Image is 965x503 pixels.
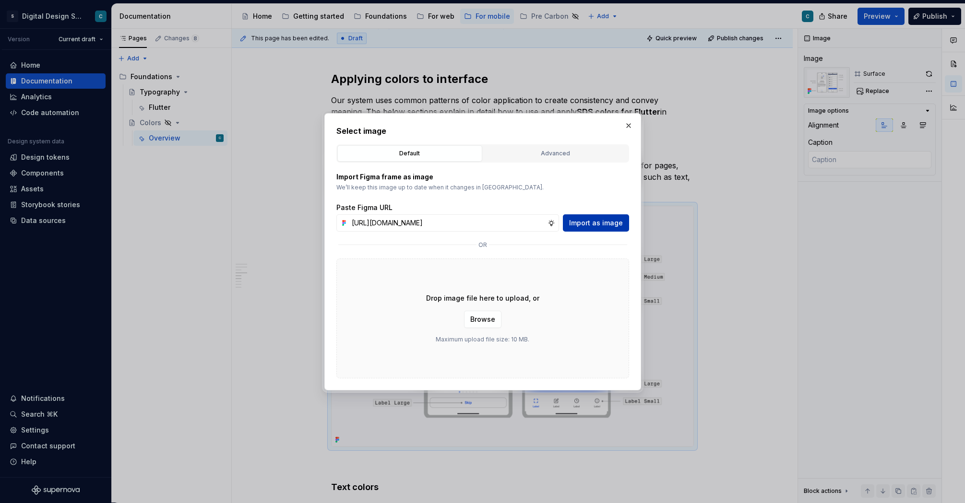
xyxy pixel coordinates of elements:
[336,203,393,212] label: Paste Figma URL
[336,125,629,137] h2: Select image
[336,184,629,191] p: We’ll keep this image up to date when it changes in [GEOGRAPHIC_DATA].
[487,149,625,158] div: Advanced
[470,315,495,324] span: Browse
[569,218,623,228] span: Import as image
[336,172,629,182] p: Import Figma frame as image
[341,149,479,158] div: Default
[478,241,487,249] p: or
[464,311,501,328] button: Browse
[563,214,629,232] button: Import as image
[426,293,539,303] p: Drop image file here to upload, or
[348,214,548,232] input: https://figma.com/file...
[436,336,529,343] p: Maximum upload file size: 10 MB.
